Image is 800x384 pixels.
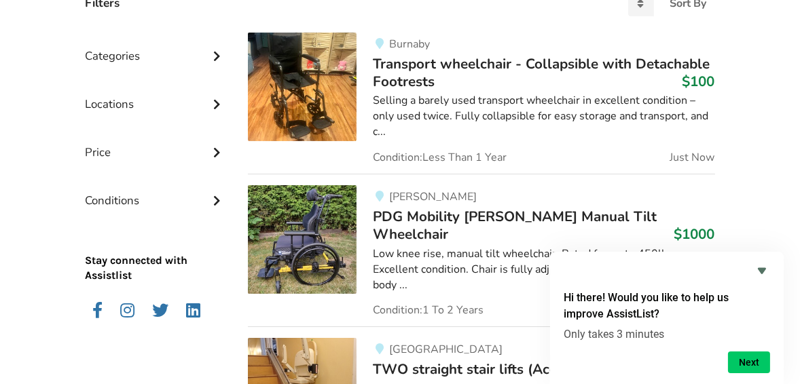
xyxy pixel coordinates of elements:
[564,263,770,373] div: Hi there! Would you like to help us improve AssistList?
[248,174,714,326] a: mobility-pdg mobility stella gl manual tilt wheelchair[PERSON_NAME]PDG Mobility [PERSON_NAME] Man...
[373,360,576,379] span: TWO straight stair lifts (Acorn)
[248,33,714,174] a: mobility-transport wheelchair - collapsible with detachable footrestsBurnabyTransport wheelchair ...
[564,290,770,322] h2: Hi there! Would you like to help us improve AssistList?
[248,185,357,294] img: mobility-pdg mobility stella gl manual tilt wheelchair
[670,152,715,163] span: Just Now
[389,37,430,52] span: Burnaby
[373,207,657,244] span: PDG Mobility [PERSON_NAME] Manual Tilt Wheelchair
[86,22,227,70] div: Categories
[754,263,770,279] button: Hide survey
[728,351,770,373] button: Next question
[86,215,227,284] p: Stay connected with Assistlist
[373,152,507,163] span: Condition: Less Than 1 Year
[389,342,503,357] span: [GEOGRAPHIC_DATA]
[373,54,710,91] span: Transport wheelchair - Collapsible with Detachable Footrests
[674,225,715,243] h3: $1000
[683,73,715,90] h3: $100
[373,93,714,140] div: Selling a barely used transport wheelchair in excellent condition – only used twice. Fully collap...
[248,33,357,141] img: mobility-transport wheelchair - collapsible with detachable footrests
[86,118,227,166] div: Price
[373,305,484,315] span: Condition: 1 To 2 Years
[86,166,227,214] div: Conditions
[373,246,714,293] div: Low knee rise, manual tilt wheelchair. Rated for up to 450lbs. Excellent condition. Chair is full...
[564,328,770,341] p: Only takes 3 minutes
[389,189,477,204] span: [PERSON_NAME]
[86,70,227,118] div: Locations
